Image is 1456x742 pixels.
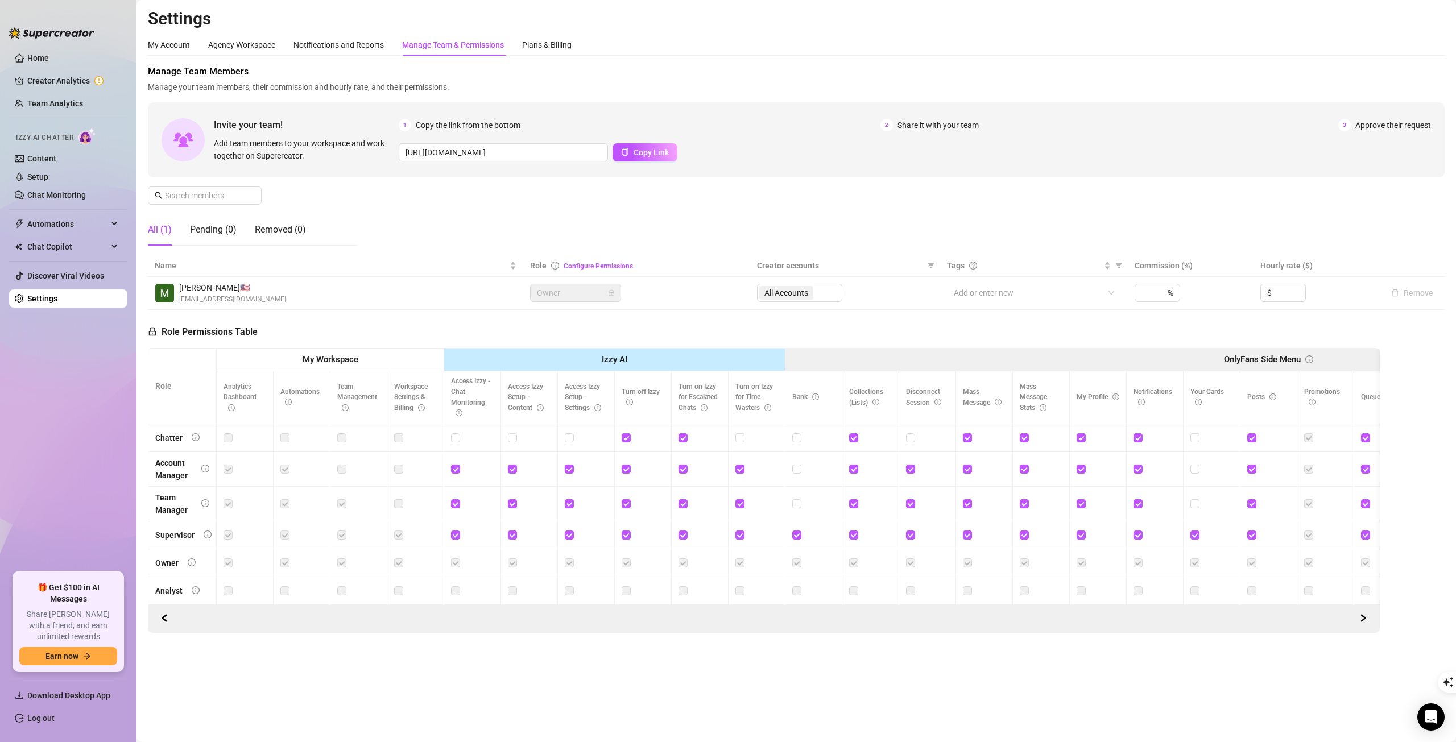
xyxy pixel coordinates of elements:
[27,172,48,181] a: Setup
[1269,393,1276,400] span: info-circle
[214,118,399,132] span: Invite your team!
[880,119,893,131] span: 2
[342,404,349,411] span: info-circle
[1138,399,1145,405] span: info-circle
[19,647,117,665] button: Earn nowarrow-right
[27,53,49,63] a: Home
[83,652,91,660] span: arrow-right
[1134,388,1172,407] span: Notifications
[280,388,320,407] span: Automations
[1354,610,1372,628] button: Scroll Backward
[27,99,83,108] a: Team Analytics
[792,393,819,401] span: Bank
[1417,703,1445,731] div: Open Intercom Messenger
[906,388,941,407] span: Disconnect Session
[1077,393,1119,401] span: My Profile
[679,383,718,412] span: Turn on Izzy for Escalated Chats
[1355,119,1431,131] span: Approve their request
[1112,393,1119,400] span: info-circle
[27,271,104,280] a: Discover Viral Videos
[928,262,934,269] span: filter
[1254,255,1380,277] th: Hourly rate ($)
[155,585,183,597] div: Analyst
[155,192,163,200] span: search
[602,354,627,364] strong: Izzy AI
[165,189,246,202] input: Search members
[160,614,168,622] span: left
[155,491,192,516] div: Team Manager
[148,223,172,237] div: All (1)
[608,289,615,296] span: lock
[15,691,24,700] span: download
[934,399,941,405] span: info-circle
[201,499,209,507] span: info-circle
[551,262,559,270] span: info-circle
[27,714,55,723] a: Log out
[27,294,57,303] a: Settings
[764,404,771,411] span: info-circle
[155,610,173,628] button: Scroll Forward
[522,39,572,51] div: Plans & Billing
[757,259,923,272] span: Creator accounts
[947,259,965,272] span: Tags
[1361,393,1392,401] span: Queue
[27,72,118,90] a: Creator Analytics exclamation-circle
[78,128,96,144] img: AI Chatter
[565,383,601,412] span: Access Izzy Setup - Settings
[148,81,1445,93] span: Manage your team members, their commission and hourly rate, and their permissions.
[148,325,258,339] h5: Role Permissions Table
[394,383,428,412] span: Workspace Settings & Billing
[19,609,117,642] span: Share [PERSON_NAME] with a friend, and earn unlimited rewards
[995,399,1002,405] span: info-circle
[255,223,306,237] div: Removed (0)
[621,148,629,156] span: copy
[155,557,179,569] div: Owner
[1309,399,1316,405] span: info-circle
[15,219,24,229] span: thunderbolt
[179,294,286,305] span: [EMAIL_ADDRESS][DOMAIN_NAME]
[925,257,937,274] span: filter
[27,190,86,200] a: Chat Monitoring
[204,530,212,538] span: info-circle
[613,143,677,161] button: Copy Link
[1224,354,1301,364] strong: OnlyFans Side Menu
[179,281,286,294] span: [PERSON_NAME] 🇺🇸
[27,691,110,700] span: Download Desktop App
[337,383,377,412] span: Team Management
[622,388,660,407] span: Turn off Izzy
[190,223,237,237] div: Pending (0)
[399,119,411,131] span: 1
[16,132,74,143] span: Izzy AI Chatter
[1247,393,1276,401] span: Posts
[872,399,879,405] span: info-circle
[285,399,292,405] span: info-circle
[155,457,192,482] div: Account Manager
[45,652,78,661] span: Earn now
[735,383,773,412] span: Turn on Izzy for Time Wasters
[155,259,507,272] span: Name
[416,119,520,131] span: Copy the link from the bottom
[1128,255,1254,277] th: Commission (%)
[148,255,523,277] th: Name
[626,399,633,405] span: info-circle
[27,154,56,163] a: Content
[1190,388,1224,407] span: Your Cards
[963,388,1002,407] span: Mass Message
[148,327,157,336] span: lock
[1115,262,1122,269] span: filter
[456,409,462,416] span: info-circle
[148,65,1445,78] span: Manage Team Members
[148,349,217,424] th: Role
[228,404,235,411] span: info-circle
[849,388,883,407] span: Collections (Lists)
[1195,399,1202,405] span: info-circle
[214,137,394,162] span: Add team members to your workspace and work together on Supercreator.
[537,404,544,411] span: info-circle
[969,262,977,270] span: question-circle
[701,404,708,411] span: info-circle
[201,465,209,472] span: info-circle
[15,243,22,251] img: Chat Copilot
[155,284,174,302] img: Mike
[155,432,183,444] div: Chatter
[451,377,490,417] span: Access Izzy - Chat Monitoring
